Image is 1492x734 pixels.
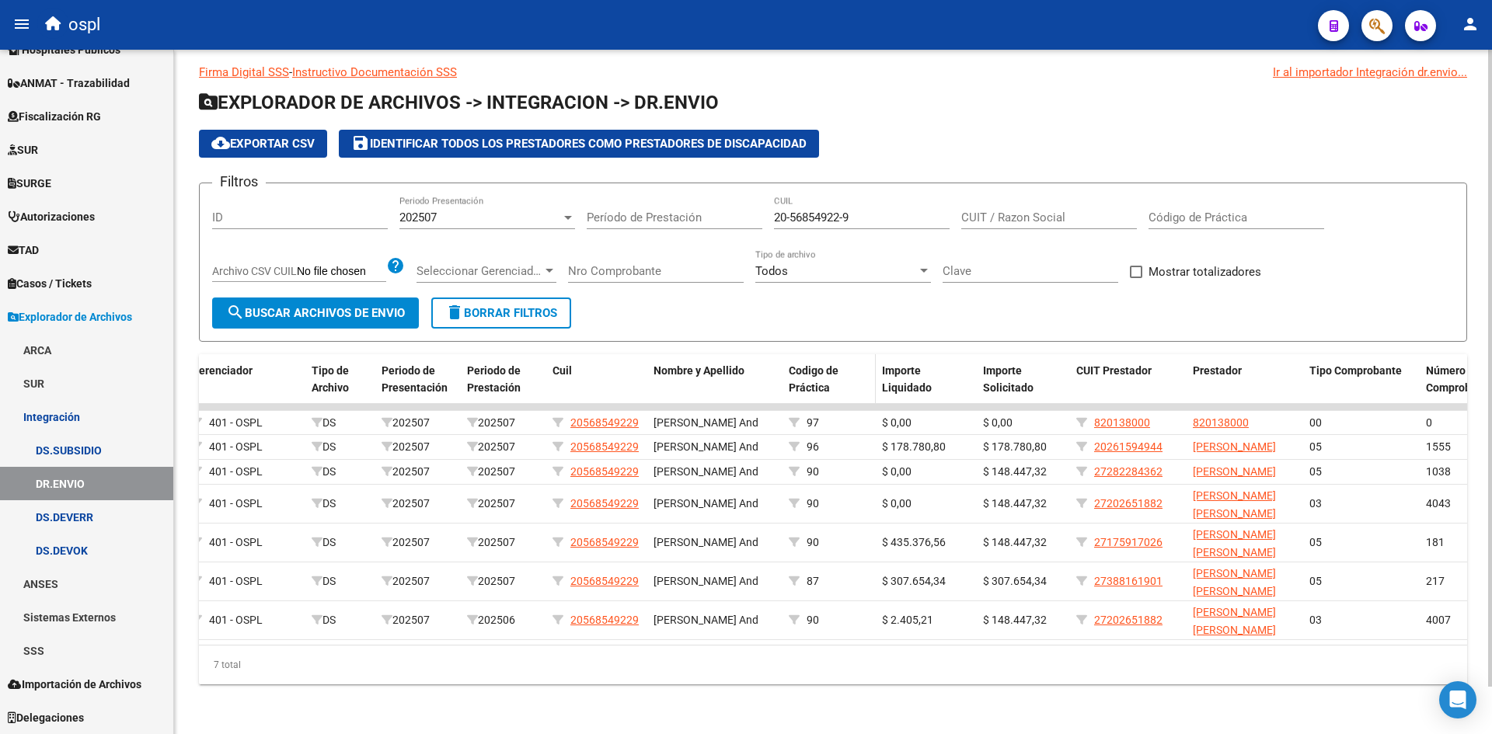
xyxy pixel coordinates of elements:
div: 202507 [382,495,455,513]
div: 202507 [467,495,540,513]
span: SURGE [8,175,51,192]
span: 20568549229 [570,497,639,510]
span: $ 307.654,34 [983,575,1047,587]
span: Borrar Filtros [445,306,557,320]
span: 820138000 [1094,416,1150,429]
span: Casos / Tickets [8,275,92,292]
datatable-header-cell: Gerenciador [185,354,305,405]
button: Buscar Archivos de Envio [212,297,419,329]
datatable-header-cell: Importe Solicitado [977,354,1070,405]
div: Ir al importador Integración dr.envio... [1273,64,1467,81]
span: 20568549229 [570,614,639,626]
span: $ 178.780,80 [882,440,946,453]
span: Importe Liquidado [882,364,932,395]
span: Fiscalización RG [8,108,101,125]
span: 27202651882 [1094,614,1163,626]
div: DS [312,495,369,513]
span: 401 - OSPL [209,440,263,453]
mat-icon: save [351,134,370,152]
a: Firma Digital SSS [199,65,289,79]
span: $ 148.447,32 [983,465,1047,478]
div: DS [312,414,369,432]
mat-icon: help [386,256,405,275]
div: 202507 [382,611,455,629]
span: 27388161901 [1094,575,1163,587]
div: 202507 [467,438,540,456]
span: TAD [8,242,39,259]
span: 05 [1309,575,1322,587]
datatable-header-cell: Prestador [1187,354,1303,405]
span: Identificar todos los Prestadores como Prestadores de Discapacidad [351,137,807,151]
span: 90 [807,497,819,510]
span: 1555 [1426,440,1451,453]
div: DS [312,438,369,456]
span: ospl [68,8,100,42]
span: 00 [1309,416,1322,429]
span: 27202651882 [1094,497,1163,510]
span: 05 [1309,465,1322,478]
span: 4043 [1426,497,1451,510]
span: Cuil [553,364,572,377]
span: $ 178.780,80 [983,440,1047,453]
span: 05 [1309,440,1322,453]
span: $ 0,00 [882,465,912,478]
span: 20568549229 [570,575,639,587]
span: Periodo de Presentación [382,364,448,395]
span: Explorador de Archivos [8,308,132,325]
span: Mostrar totalizadores [1149,263,1261,281]
span: 401 - OSPL [209,465,263,478]
div: 202507 [467,534,540,551]
span: Prestador [1193,364,1242,377]
span: Tipo Comprobante [1309,364,1402,377]
mat-icon: menu [12,15,31,33]
span: Buscar Archivos de Envio [226,306,405,320]
span: 217 [1426,575,1445,587]
span: 90 [807,614,819,626]
span: 96 [807,440,819,453]
span: [PERSON_NAME] [PERSON_NAME] [1193,567,1276,597]
span: [PERSON_NAME] And [654,614,758,626]
span: 20568549229 [570,440,639,453]
span: $ 148.447,32 [983,536,1047,548]
span: 90 [807,536,819,548]
span: [PERSON_NAME] [1193,440,1276,453]
div: 202507 [382,534,455,551]
div: 202506 [467,611,540,629]
div: DS [312,611,369,629]
datatable-header-cell: Tipo de Archivo [305,354,375,405]
h3: Filtros [212,171,266,193]
div: 202507 [467,463,540,481]
span: Archivo CSV CUIL [212,265,297,277]
datatable-header-cell: Periodo de Prestación [461,354,546,405]
span: ANMAT - Trazabilidad [8,75,130,92]
span: 20568549229 [570,465,639,478]
span: 27175917026 [1094,536,1163,548]
span: 1038 [1426,465,1451,478]
span: [PERSON_NAME] And [654,497,758,510]
div: DS [312,534,369,551]
datatable-header-cell: Codigo de Práctica [783,354,876,405]
span: 03 [1309,614,1322,626]
span: [PERSON_NAME] [1193,465,1276,478]
button: Identificar todos los Prestadores como Prestadores de Discapacidad [339,130,819,158]
span: $ 435.376,56 [882,536,946,548]
datatable-header-cell: CUIT Prestador [1070,354,1187,405]
datatable-header-cell: Periodo de Presentación [375,354,461,405]
span: 820138000 [1193,416,1249,429]
div: 202507 [382,438,455,456]
div: 202507 [382,572,455,590]
span: 90 [807,465,819,478]
span: 401 - OSPL [209,575,263,587]
datatable-header-cell: Tipo Comprobante [1303,354,1420,405]
span: Periodo de Prestación [467,364,521,395]
span: 87 [807,575,819,587]
span: Seleccionar Gerenciador [417,264,542,278]
span: [PERSON_NAME] [PERSON_NAME] [1193,606,1276,636]
input: Archivo CSV CUIL [297,265,386,279]
span: Nombre y Apellido [654,364,744,377]
span: $ 0,00 [882,416,912,429]
span: $ 148.447,32 [983,614,1047,626]
span: [PERSON_NAME] And [654,440,758,453]
span: [PERSON_NAME] And [654,465,758,478]
span: Exportar CSV [211,137,315,151]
